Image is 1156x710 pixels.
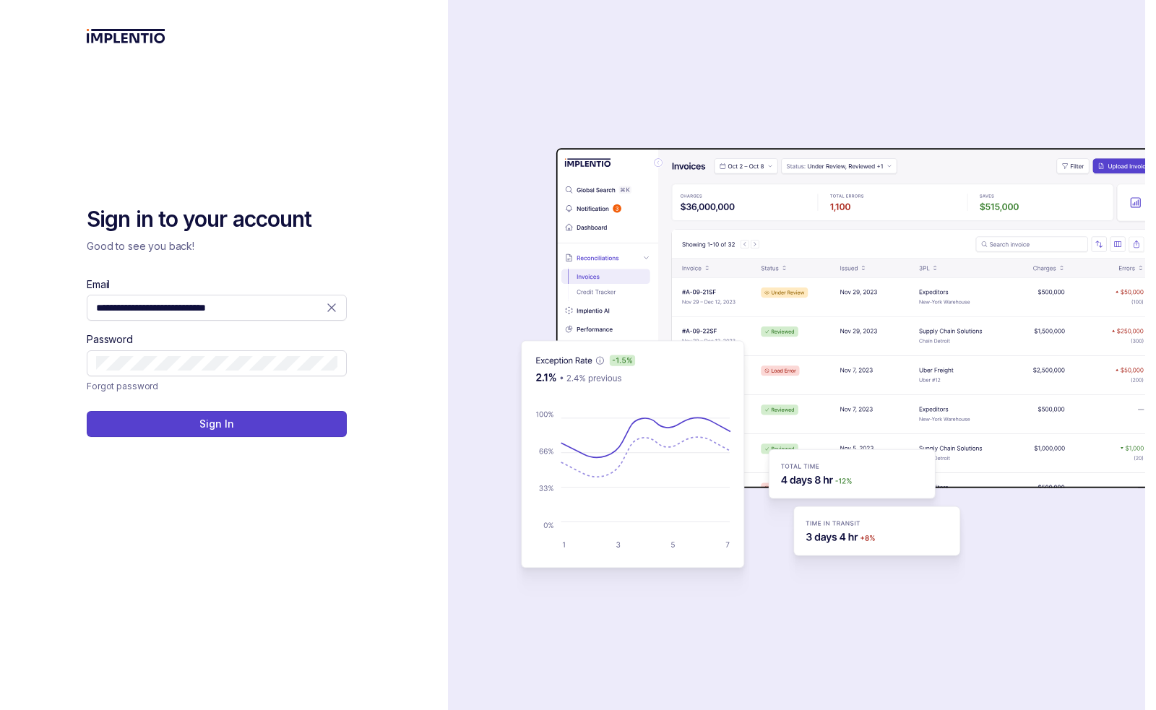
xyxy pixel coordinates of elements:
[87,29,165,43] img: logo
[87,239,347,254] p: Good to see you back!
[199,417,233,431] p: Sign In
[87,411,347,437] button: Sign In
[87,277,110,292] label: Email
[87,379,158,394] p: Forgot password
[87,205,347,234] h2: Sign in to your account
[87,332,133,347] label: Password
[87,379,158,394] a: Link Forgot password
